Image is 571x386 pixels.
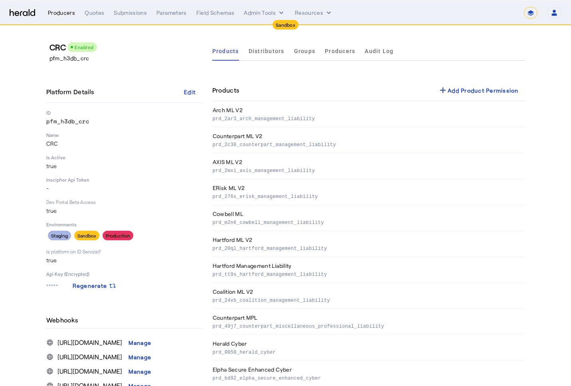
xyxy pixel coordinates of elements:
[244,9,285,17] button: internal dropdown menu
[184,88,196,96] div: Edit
[48,231,71,240] div: Staging
[57,338,122,347] span: [URL][DOMAIN_NAME]
[46,117,203,125] p: pfm_h3db_crc
[212,48,239,54] span: Products
[213,166,522,174] p: prd_2mxi_axis_management_liability
[325,48,355,54] span: Producers
[294,48,316,54] span: Groups
[74,231,99,240] div: Sandbox
[122,335,158,350] button: Manage
[365,42,393,61] a: Audit Log
[325,42,355,61] a: Producers
[46,315,81,325] h4: Webhooks
[212,283,525,309] th: Coalition ML V2
[249,48,285,54] span: Distributors
[57,352,122,362] span: [URL][DOMAIN_NAME]
[66,279,123,293] button: Regenerate
[213,296,522,304] p: prd_24vb_coalition_management_liability
[128,353,152,361] div: Manage
[73,283,107,289] span: Regenerate
[213,270,522,278] p: prd_tt9s_hartford_management_liability
[46,271,203,277] p: Api Key (Encrypted)
[213,192,522,200] p: prd_276s_erisk_management_liability
[212,257,525,283] th: Hartford Management Liability
[212,101,525,127] th: Arch ML V2
[196,9,235,17] div: Field Schemas
[213,114,522,122] p: prd_2ar3_arch_management_liability
[212,85,239,95] h4: Products
[365,48,393,54] span: Audit Log
[46,87,97,97] h4: Platform Details
[46,154,203,160] p: Is Active
[212,42,239,61] a: Products
[212,231,525,257] th: Hartford ML V2
[213,348,522,356] p: prd_0050_herald_cyber
[46,184,203,192] p: -
[85,9,104,17] div: Quotes
[249,42,285,61] a: Distributors
[75,44,94,50] span: Enabled
[46,140,203,148] p: CRC
[213,322,522,330] p: prd_49j7_counterpart_miscellaneous_professional_liability
[46,109,203,116] p: ID
[103,231,133,240] div: Production
[48,9,75,17] div: Producers
[46,132,203,138] p: Name
[212,205,525,231] th: Cowbell ML
[273,20,298,30] div: Sandbox
[295,9,333,17] button: Resources dropdown menu
[438,85,448,95] mat-icon: add
[122,364,158,378] button: Manage
[438,85,519,95] div: Add Product Permission
[213,374,522,382] p: prd_bd92_elpha_secure_enhanced_cyber
[213,218,522,226] p: prd_m2n6_cowbell_management_liability
[213,244,522,252] p: prd_20ql_hartford_management_liability
[432,83,525,97] button: Add Product Permission
[213,140,522,148] p: prd_2c38_counterpart_management_liability
[57,366,122,376] span: [URL][DOMAIN_NAME]
[46,207,203,215] p: true
[10,9,35,17] img: Herald Logo
[212,309,525,335] th: Counterpart MPL
[46,176,203,183] p: Inscipher Api Token
[46,256,203,264] p: true
[128,367,152,376] div: Manage
[114,9,147,17] div: Submissions
[177,85,203,99] button: Edit
[156,9,187,17] div: Parameters
[46,199,203,205] p: Dev Portal Beta Access
[49,54,206,62] p: pfm_h3db_crc
[122,350,158,364] button: Manage
[212,127,525,153] th: Counterpart ML V2
[212,179,525,205] th: ERisk ML V2
[46,162,203,170] p: true
[212,153,525,179] th: AXIS ML V2
[49,42,206,53] h3: CRC
[46,221,203,228] p: Environments
[294,42,316,61] a: Groups
[128,338,152,347] div: Manage
[212,335,525,361] th: Herald Cyber
[46,248,203,255] p: Is platform on ID Service?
